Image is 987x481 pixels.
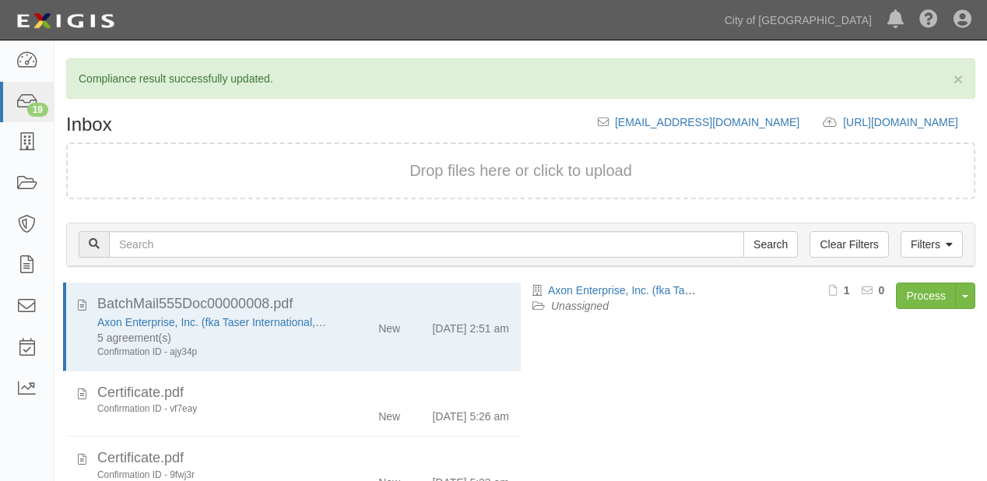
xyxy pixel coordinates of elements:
a: [URL][DOMAIN_NAME] [843,116,975,128]
div: Axon Enterprise, Inc. (fka Taser International, Inc.) [97,314,328,330]
div: BatchMail555Doc00000008.pdf [97,294,509,314]
a: Axon Enterprise, Inc. (fka Taser International, Inc.) [548,284,790,297]
a: Filters [901,231,963,258]
button: Close [954,71,963,87]
div: New [378,314,400,336]
div: Interview Room Project (2021-0629) Interview Room Project (2021-0629) Interview Room Project (202... [97,330,328,346]
div: Confirmation ID - vf7eay [97,402,328,416]
a: Clear Filters [810,231,888,258]
input: Search [743,231,798,258]
h1: Inbox [66,114,112,135]
a: Axon Enterprise, Inc. (fka Taser International, Inc.) [97,316,339,328]
span: × [954,70,963,88]
a: Process [896,283,956,309]
div: [DATE] 2:51 am [432,314,509,336]
a: Unassigned [551,300,609,312]
div: Confirmation ID - ajy34p [97,346,328,359]
button: Drop files here or click to upload [409,160,632,182]
b: 0 [879,284,885,297]
a: City of [GEOGRAPHIC_DATA] [717,5,880,36]
p: Compliance result successfully updated. [79,71,963,86]
img: logo-5460c22ac91f19d4615b14bd174203de0afe785f0fc80cf4dbbc73dc1793850b.png [12,7,119,35]
a: [EMAIL_ADDRESS][DOMAIN_NAME] [615,116,799,128]
div: Certificate.pdf [97,448,509,469]
div: 19 [27,103,48,117]
i: Help Center - Complianz [919,11,938,30]
input: Search [109,231,744,258]
div: New [378,402,400,424]
div: Certificate.pdf [97,383,509,403]
b: 1 [844,284,850,297]
div: [DATE] 5:26 am [432,402,509,424]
